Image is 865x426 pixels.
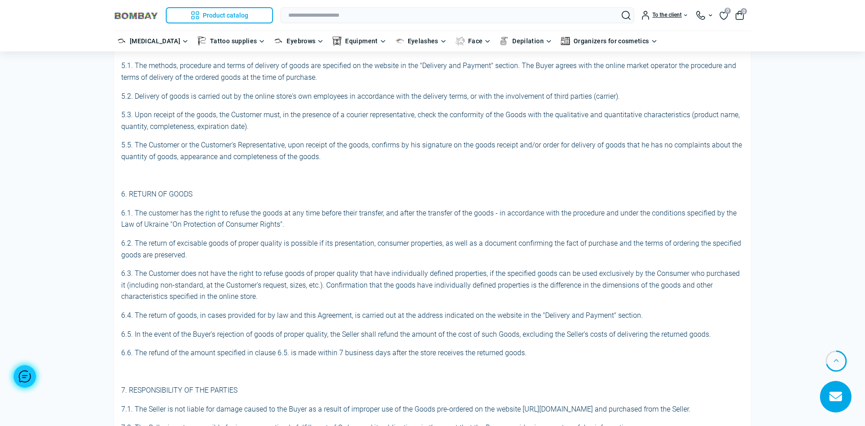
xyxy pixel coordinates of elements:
[468,37,483,45] font: Face
[121,311,643,320] font: 6.4. The return of goods, in cases provided for by law and this Agreement, is carried out at the ...
[121,209,737,229] font: 6.1. The customer has the right to refuse the goods at any time before their transfer, and after ...
[121,141,742,161] font: 5.5. The Customer or the Customer's Representative, upon receipt of the goods, confirms by his si...
[512,36,544,46] a: Depilation
[468,36,483,46] a: Face
[332,37,341,46] img: Equipment
[121,190,192,198] font: 6. RETURN OF GOODS
[114,11,159,20] img: BOMBAY
[121,269,740,301] font: 6.3. The Customer does not have the right to refuse goods of proper quality that have individuall...
[121,405,691,413] font: 7.1. The Seller is not liable for damage caused to the Buyer as a result of improper use of the G...
[742,9,745,14] font: 0
[210,36,257,46] a: Tattoo supplies
[210,37,257,45] font: Tattoo supplies
[345,36,378,46] a: Equipment
[121,330,711,339] font: 6.5. In the event of the Buyer's rejection of goods of proper quality, the Seller shall refund th...
[121,92,620,101] font: 5.2. Delivery of goods is carried out by the online store's own employees in accordance with the ...
[121,239,741,259] font: 6.2. The return of excisable goods of proper quality is possible if its presentation, consumer pr...
[735,11,744,20] button: 0
[121,386,237,394] font: 7. RESPONSIBILITY OF THE PARTIES
[500,37,509,46] img: Depilation
[574,37,649,45] font: Organizers for cosmetics
[719,10,728,20] a: 0
[197,37,206,46] img: Tattoo supplies
[408,37,438,45] font: Eyelashes
[622,11,631,20] button: Search
[455,37,464,46] img: Face
[121,61,736,82] font: 5.1. The methods, procedure and terms of delivery of goods are specified on the website in the "D...
[166,7,273,23] button: Product catalog
[274,37,283,46] img: Eyebrows
[287,37,315,45] font: Eyebrows
[121,110,740,131] font: 5.3. Upon receipt of the goods, the Customer must, in the presence of a courier representative, c...
[395,37,404,46] img: Eyelashes
[130,37,180,45] font: [MEDICAL_DATA]
[121,348,527,357] font: 6.6. The refund of the amount specified in clause 6.5. is made within 7 business days after the s...
[345,37,378,45] font: Equipment
[512,37,544,45] font: Depilation
[408,36,438,46] a: Eyelashes
[574,36,649,46] a: Organizers for cosmetics
[726,8,729,14] font: 0
[561,37,570,46] img: Organizers for cosmetics
[130,36,180,46] a: [MEDICAL_DATA]
[117,37,126,46] img: Permanent makeup
[287,36,315,46] a: Eyebrows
